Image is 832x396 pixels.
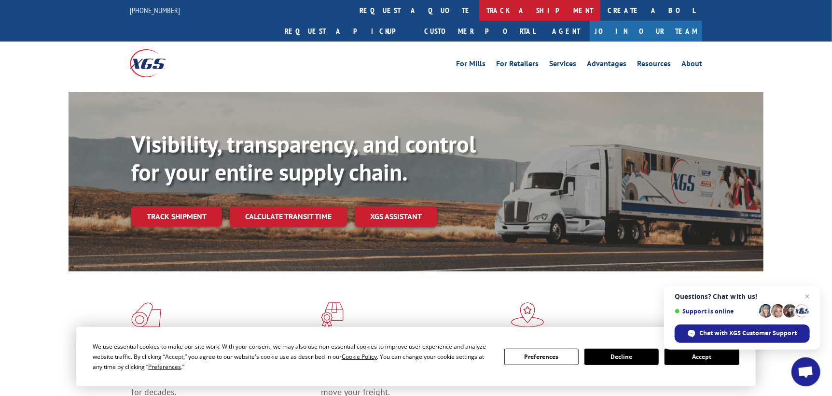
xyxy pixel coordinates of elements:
span: Chat with XGS Customer Support [700,329,797,338]
a: Services [549,60,576,71]
span: Support is online [675,308,756,315]
div: We use essential cookies to make our site work. With your consent, we may also use non-essential ... [93,341,492,372]
a: About [681,60,702,71]
a: XGS ASSISTANT [355,206,437,227]
b: Visibility, transparency, and control for your entire supply chain. [131,129,476,187]
a: Customer Portal [417,21,542,42]
div: Cookie Consent Prompt [76,327,756,386]
div: Open chat [791,357,820,386]
a: Resources [637,60,671,71]
img: xgs-icon-flagship-distribution-model-red [511,302,544,327]
a: Track shipment [131,206,222,226]
button: Preferences [504,349,579,365]
a: [PHONE_NUMBER] [130,5,180,15]
span: Close chat [802,291,813,302]
img: xgs-icon-focused-on-flooring-red [321,302,344,327]
button: Accept [665,349,739,365]
a: Join Our Team [590,21,702,42]
a: Calculate transit time [230,206,347,227]
a: Advantages [587,60,626,71]
span: Questions? Chat with us! [675,293,810,300]
img: xgs-icon-total-supply-chain-intelligence-red [131,302,161,327]
span: Preferences [148,363,181,371]
div: Chat with XGS Customer Support [675,325,810,343]
span: Cookie Policy [342,353,377,361]
a: Agent [542,21,590,42]
a: For Mills [456,60,485,71]
button: Decline [584,349,659,365]
a: For Retailers [496,60,539,71]
a: Request a pickup [277,21,417,42]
